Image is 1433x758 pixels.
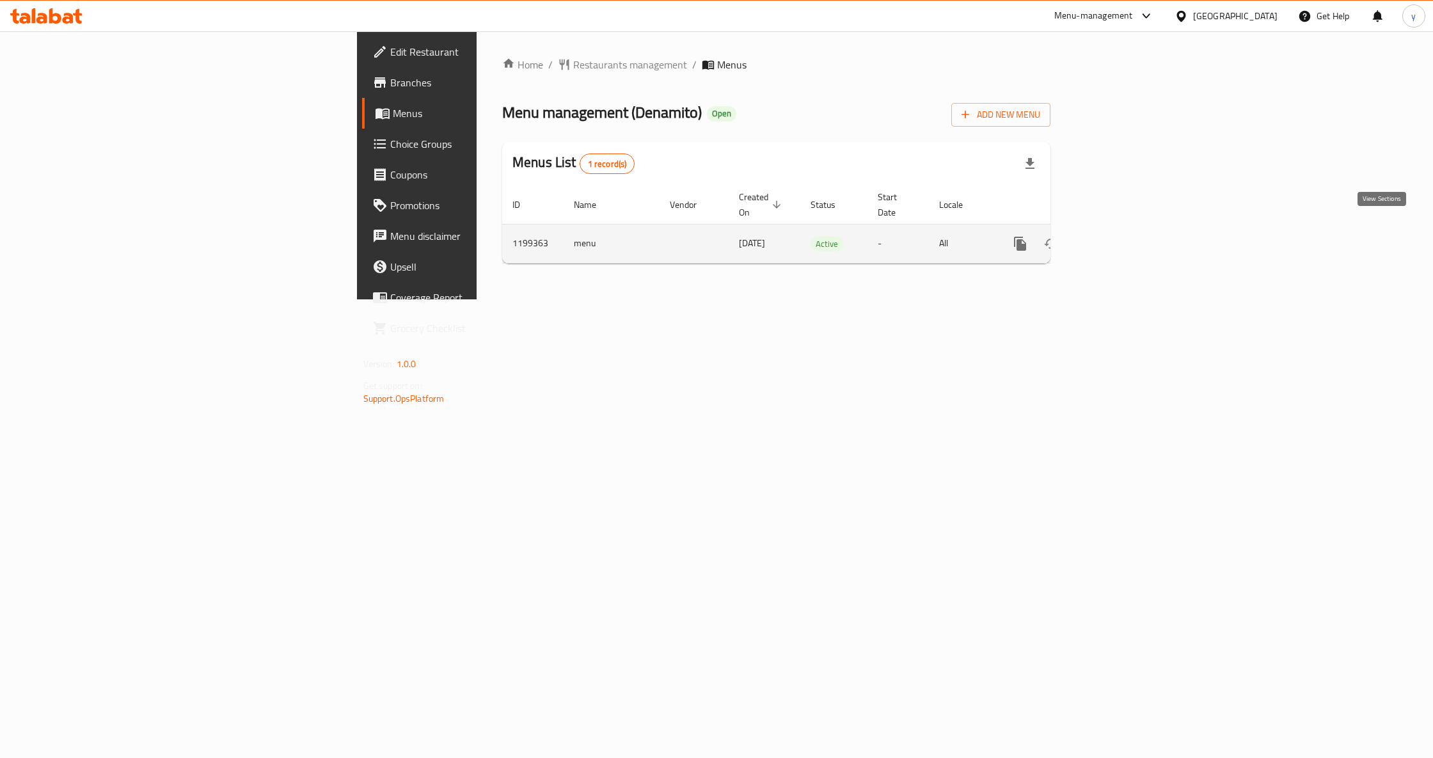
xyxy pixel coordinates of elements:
nav: breadcrumb [502,57,1050,72]
span: Restaurants management [573,57,687,72]
a: Support.OpsPlatform [363,390,445,407]
span: 1.0.0 [397,356,416,372]
span: Version: [363,356,395,372]
span: Coupons [390,167,586,182]
td: All [929,224,995,263]
span: Upsell [390,259,586,274]
span: Coverage Report [390,290,586,305]
button: more [1005,228,1036,259]
span: Vendor [670,197,713,212]
a: Upsell [362,251,596,282]
span: 1 record(s) [580,158,635,170]
a: Coupons [362,159,596,190]
span: Name [574,197,613,212]
div: Active [811,236,843,251]
button: Add New Menu [951,103,1050,127]
a: Branches [362,67,596,98]
span: [DATE] [739,235,765,251]
td: menu [564,224,660,263]
div: Menu-management [1054,8,1133,24]
div: Total records count [580,154,635,174]
table: enhanced table [502,186,1138,264]
li: / [692,57,697,72]
div: Export file [1015,148,1045,179]
span: Status [811,197,852,212]
a: Promotions [362,190,596,221]
span: ID [512,197,537,212]
a: Restaurants management [558,57,687,72]
span: Get support on: [363,377,422,394]
td: - [867,224,929,263]
a: Menu disclaimer [362,221,596,251]
th: Actions [995,186,1138,225]
span: Grocery Checklist [390,320,586,336]
span: Created On [739,189,785,220]
a: Edit Restaurant [362,36,596,67]
a: Grocery Checklist [362,313,596,343]
span: Locale [939,197,979,212]
div: Open [707,106,736,122]
span: Menus [717,57,747,72]
span: Edit Restaurant [390,44,586,59]
span: Add New Menu [962,107,1040,123]
span: Menus [393,106,586,121]
span: Start Date [878,189,914,220]
a: Menus [362,98,596,129]
span: Menu management ( Denamito ) [502,98,702,127]
span: Active [811,237,843,251]
span: Choice Groups [390,136,586,152]
span: Open [707,108,736,119]
span: Promotions [390,198,586,213]
span: Menu disclaimer [390,228,586,244]
span: y [1411,9,1416,23]
a: Coverage Report [362,282,596,313]
h2: Menus List [512,153,635,174]
div: [GEOGRAPHIC_DATA] [1193,9,1278,23]
span: Branches [390,75,586,90]
a: Choice Groups [362,129,596,159]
